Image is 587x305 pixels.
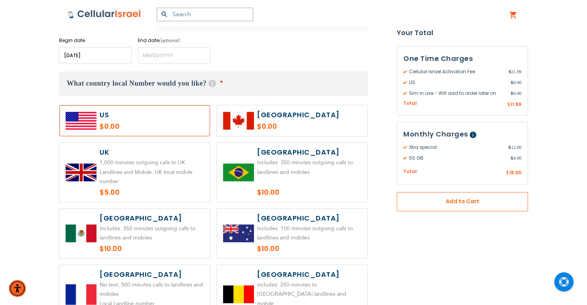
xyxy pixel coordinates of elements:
[422,198,502,206] span: Add to Cart
[511,90,513,97] span: $
[403,144,508,151] span: Xtra special
[403,90,511,97] span: Sim in use - Will add to order later on
[159,37,180,44] i: (optional)
[508,68,511,75] span: $
[510,101,521,108] span: 11.99
[403,53,521,64] h3: One Time Charges
[67,79,206,87] span: What country local Number would you like?
[403,79,511,86] span: US
[138,47,210,64] input: MM/DD/YYYY
[397,192,528,211] button: Add to Cart
[403,130,468,139] span: Monthly Charges
[511,79,521,86] span: 0.00
[9,280,26,297] div: Accessibility Menu
[208,79,216,87] span: Help
[403,155,511,162] span: 50 GB
[397,27,528,39] strong: Your Total
[511,155,521,162] span: 4.00
[59,47,132,64] input: MM/DD/YYYY
[507,101,510,108] span: $
[508,144,521,151] span: 12.00
[59,37,132,44] label: Begin date
[138,37,210,44] label: End date
[403,100,417,107] span: Total
[68,10,141,19] img: Cellular Israel Logo
[508,144,511,151] span: $
[511,155,513,162] span: $
[511,90,521,97] span: 0.00
[403,169,417,176] span: Total
[508,68,521,75] span: 11.99
[509,170,521,176] span: 16.00
[403,68,508,75] span: Cellular Israel Activation Fee
[157,8,253,21] input: Search
[511,79,513,86] span: $
[506,170,509,177] span: $
[470,132,476,138] span: Help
